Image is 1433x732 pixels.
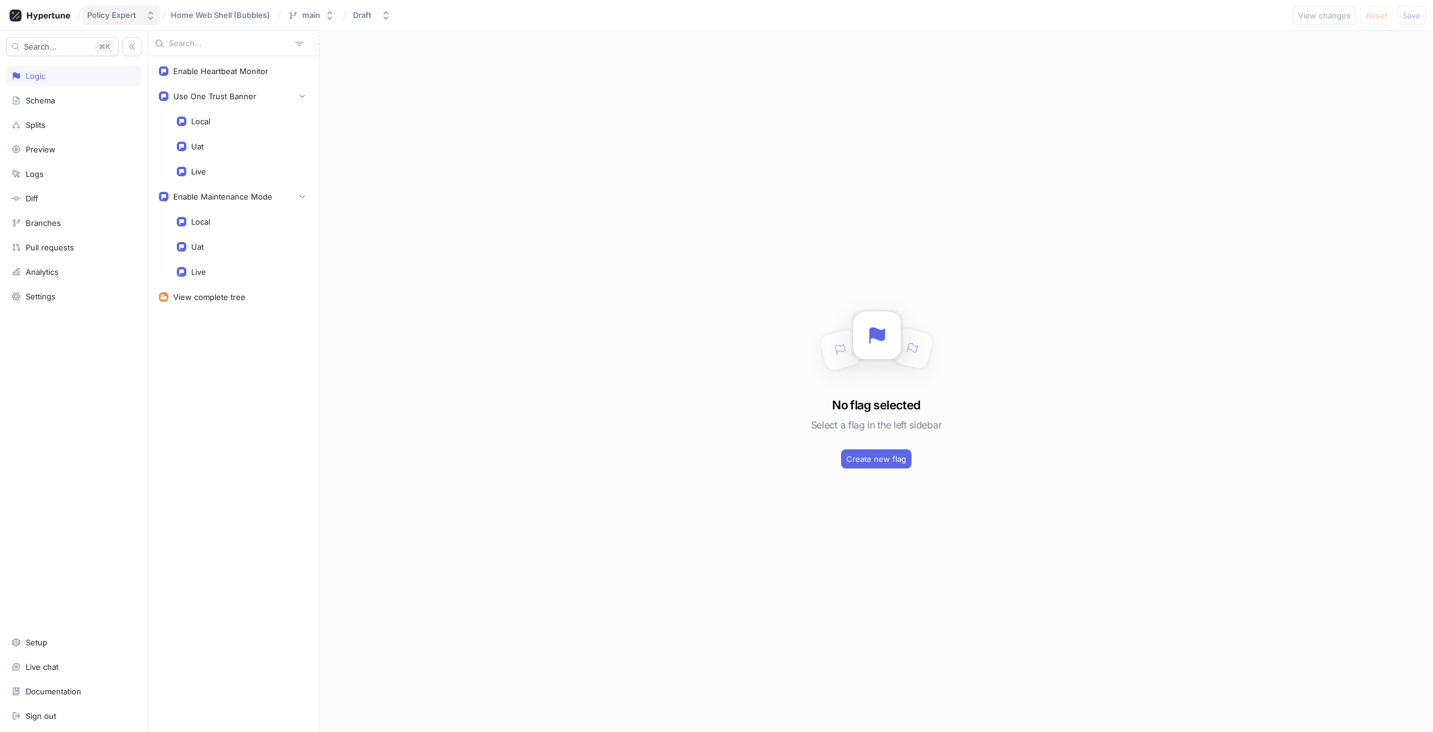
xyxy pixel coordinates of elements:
[24,43,57,50] span: Search...
[26,638,47,647] div: Setup
[26,218,61,228] div: Branches
[811,414,941,436] h5: Select a flag in the left sidebar
[1361,6,1392,25] button: Reset
[353,10,372,20] div: Draft
[26,662,59,672] div: Live chat
[173,91,256,101] div: Use One Trust Banner
[6,681,142,702] a: Documentation
[173,66,268,76] div: Enable Heartbeat Monitor
[191,217,210,226] div: Local
[191,167,206,176] div: Live
[26,145,56,154] div: Preview
[6,37,119,56] button: Search...K
[26,71,45,81] div: Logic
[283,5,339,25] button: main
[26,120,45,130] div: Splits
[171,11,270,19] span: Home Web Shell (Bubbles)
[173,192,272,201] div: Enable Maintenance Mode
[95,41,113,53] div: K
[82,5,160,25] button: Policy Expert
[173,292,246,302] div: View complete tree
[26,267,59,277] div: Analytics
[191,117,210,126] div: Local
[169,38,290,50] input: Search...
[26,243,74,252] div: Pull requests
[191,142,204,151] div: Uat
[1298,12,1351,19] span: View changes
[832,396,920,414] h3: No flag selected
[1293,6,1356,25] button: View changes
[1403,12,1420,19] span: Save
[846,455,906,463] span: Create new flag
[302,10,320,20] div: main
[1366,12,1387,19] span: Reset
[26,687,81,696] div: Documentation
[26,96,55,105] div: Schema
[26,292,56,301] div: Settings
[87,10,136,20] div: Policy Expert
[26,711,56,721] div: Sign out
[1397,6,1426,25] button: Save
[841,449,912,468] button: Create new flag
[26,169,44,179] div: Logs
[191,267,206,277] div: Live
[26,194,38,203] div: Diff
[348,5,395,25] button: Draft
[191,242,204,252] div: Uat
